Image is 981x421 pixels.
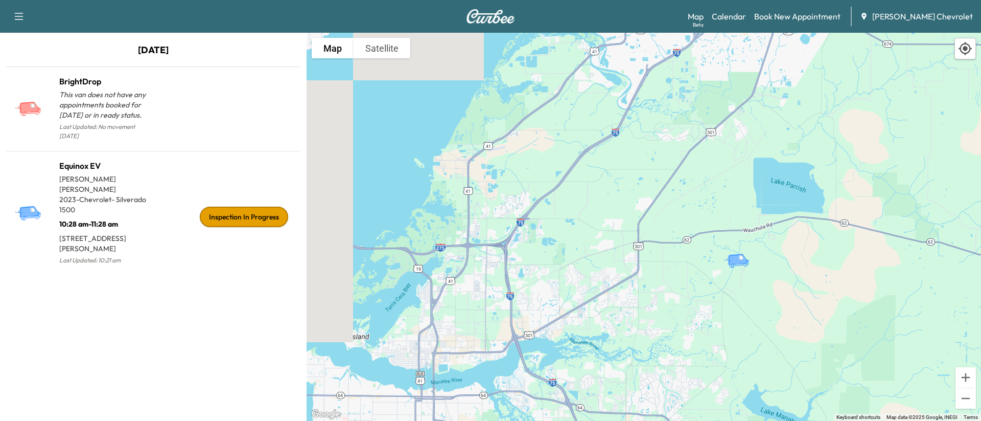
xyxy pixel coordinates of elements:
[964,414,978,420] a: Terms (opens in new tab)
[466,9,515,24] img: Curbee Logo
[712,10,746,23] a: Calendar
[59,215,153,229] p: 10:28 am - 11:28 am
[312,38,354,58] button: Show street map
[59,229,153,254] p: [STREET_ADDRESS][PERSON_NAME]
[872,10,973,23] span: [PERSON_NAME] Chevrolet
[354,38,410,58] button: Show satellite imagery
[723,242,759,260] gmp-advanced-marker: Equinox EV
[754,10,840,23] a: Book New Appointment
[954,38,976,59] div: Recenter map
[59,174,153,194] p: [PERSON_NAME] [PERSON_NAME]
[59,75,153,87] h1: BrightDrop
[955,367,976,388] button: Zoom in
[59,90,153,120] p: This van does not have any appointments booked for [DATE] or in ready status.
[836,414,880,421] button: Keyboard shortcuts
[59,160,153,172] h1: Equinox EV
[886,414,957,420] span: Map data ©2025 Google, INEGI
[693,21,704,29] div: Beta
[59,194,153,215] p: 2023 - Chevrolet - Silverado 1500
[59,120,153,143] p: Last Updated: No movement [DATE]
[59,254,153,267] p: Last Updated: 10:21 am
[200,207,288,227] div: Inspection In Progress
[955,388,976,409] button: Zoom out
[688,10,704,23] a: MapBeta
[309,408,343,421] a: Open this area in Google Maps (opens a new window)
[309,408,343,421] img: Google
